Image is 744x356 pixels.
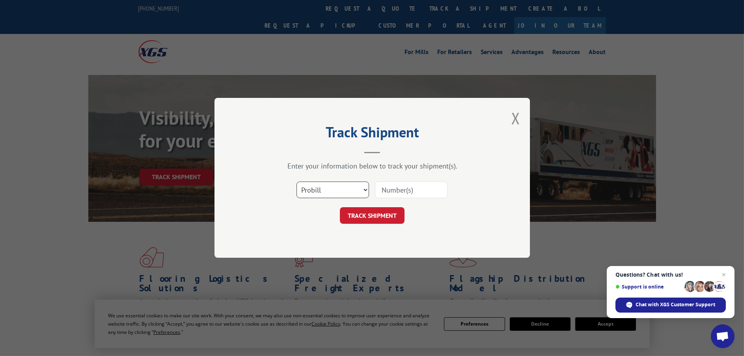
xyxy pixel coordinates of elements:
[375,182,448,199] input: Number(s)
[254,162,490,171] div: Enter your information below to track your shipment(s).
[511,108,520,129] button: Close modal
[340,208,405,224] button: TRACK SHIPMENT
[636,301,716,308] span: Chat with XGS Customer Support
[711,324,735,348] div: Open chat
[615,272,726,278] span: Questions? Chat with us!
[254,127,490,142] h2: Track Shipment
[615,284,682,290] span: Support is online
[719,270,729,279] span: Close chat
[615,298,726,313] div: Chat with XGS Customer Support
